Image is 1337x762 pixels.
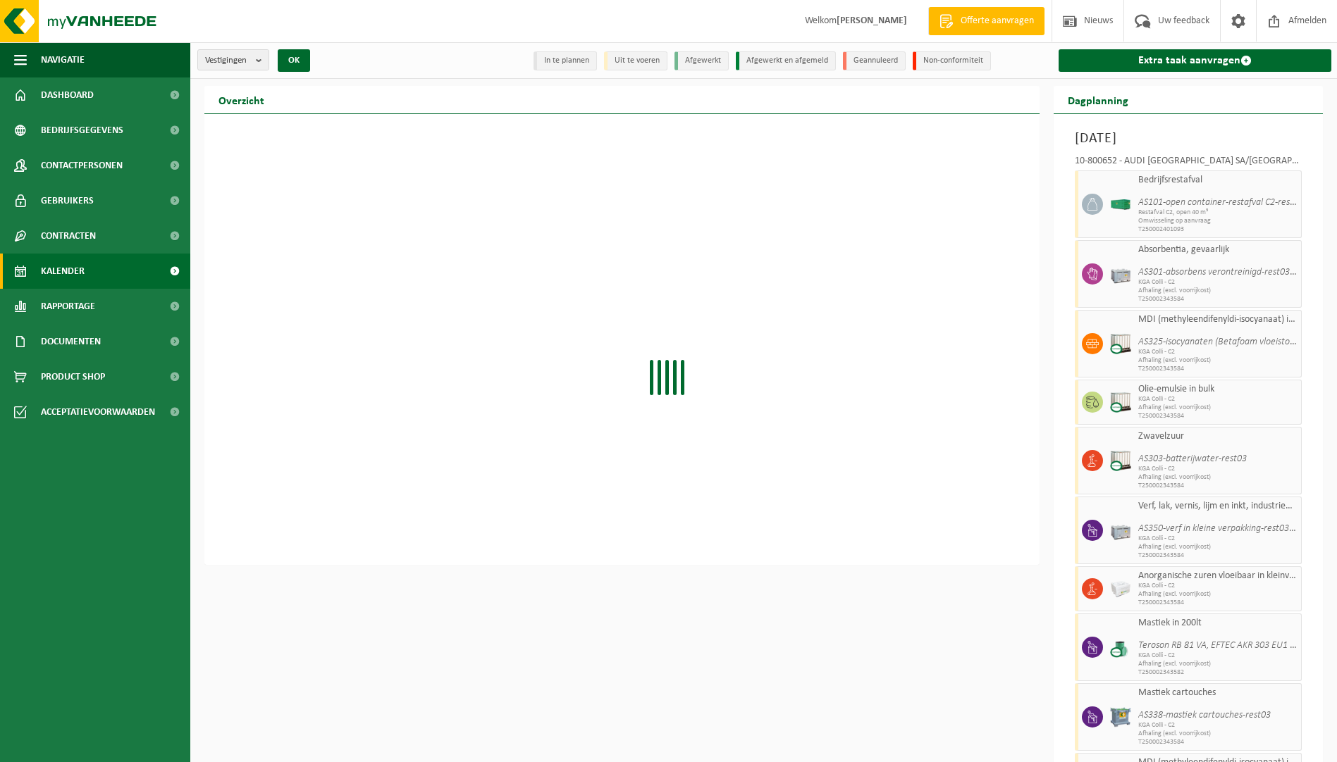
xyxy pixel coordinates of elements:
[736,51,836,70] li: Afgewerkt en afgemeld
[604,51,667,70] li: Uit te voeren
[1138,314,1298,325] span: MDI (methyleendifenyldi-isocyanaat) in IBC
[534,51,597,70] li: In te plannen
[41,394,155,430] span: Acceptatievoorwaarden
[1075,156,1302,170] div: 10-800652 - AUDI [GEOGRAPHIC_DATA] SA/[GEOGRAPHIC_DATA]-AFVALPARK C2-INGANG 1 - VORST
[1138,523,1299,534] i: AS350-verf in kleine verpakking-rest03_4
[1138,412,1298,420] span: T250002343584
[1138,730,1298,738] span: Afhaling (excl. voorrijkost)
[1110,706,1131,727] img: PB-AP-0800-MET-02-01
[1138,287,1298,295] span: Afhaling (excl. voorrijkost)
[1138,599,1298,607] span: T250002343584
[41,254,85,289] span: Kalender
[1138,738,1298,747] span: T250002343584
[1138,582,1298,590] span: KGA Colli - C2
[1110,392,1131,413] img: PB-IC-CU
[41,289,95,324] span: Rapportage
[1138,454,1247,464] i: AS303-batterijwater-rest03
[41,113,123,148] span: Bedrijfsgegevens
[1138,551,1298,560] span: T250002343584
[1138,618,1298,629] span: Mastiek in 200lt
[1059,49,1331,72] a: Extra taak aanvragen
[1138,278,1298,287] span: KGA Colli - C2
[1138,244,1298,256] span: Absorbentia, gevaarlijk
[1138,295,1298,304] span: T250002343584
[1138,356,1298,365] span: Afhaling (excl. voorrijkost)
[1138,640,1329,651] i: Teroson RB 81 VA, EFTEC AKR 303 EU1 TOGOTEC
[1138,431,1298,442] span: Zwavelzuur
[1110,520,1131,541] img: PB-LB-0680-HPE-GY-11
[41,42,85,77] span: Navigatie
[837,15,907,26] strong: [PERSON_NAME]
[204,86,278,113] h2: Overzicht
[1138,482,1298,490] span: T250002343584
[41,218,96,254] span: Contracten
[41,324,101,359] span: Documenten
[1138,660,1298,668] span: Afhaling (excl. voorrijkost)
[41,77,94,113] span: Dashboard
[1138,668,1298,677] span: T250002343582
[1138,217,1298,225] span: Omwisseling op aanvraag
[1138,404,1298,412] span: Afhaling (excl. voorrijkost)
[1138,225,1298,234] span: T250002401093
[1110,578,1131,599] img: PB-LB-0680-HPE-GY-02
[928,7,1045,35] a: Offerte aanvragen
[1138,651,1298,660] span: KGA Colli - C2
[41,148,123,183] span: Contactpersonen
[1110,199,1131,210] img: HK-XC-40-GN-00
[957,14,1037,28] span: Offerte aanvragen
[1138,395,1298,404] span: KGA Colli - C2
[1138,535,1298,543] span: KGA Colli - C2
[1138,384,1298,395] span: Olie-emulsie in bulk
[1138,501,1298,512] span: Verf, lak, vernis, lijm en inkt, industrieel in kleinverpakking
[843,51,906,70] li: Geannuleerd
[913,51,991,70] li: Non-conformiteit
[1075,128,1302,149] h3: [DATE]
[41,359,105,394] span: Product Shop
[41,183,94,218] span: Gebruikers
[1138,687,1298,699] span: Mastiek cartouches
[1138,197,1313,208] i: AS101-open container-restafval C2-rest05_4
[1138,473,1298,482] span: Afhaling (excl. voorrijkost)
[1110,450,1131,471] img: PB-IC-CU
[1138,721,1298,730] span: KGA Colli - C2
[1138,267,1300,277] i: AS301-absorbens verontreinigd-rest03_4
[1110,637,1131,658] img: PB-OT-0200-CU
[674,51,729,70] li: Afgewerkt
[197,49,269,70] button: Vestigingen
[1138,465,1298,473] span: KGA Colli - C2
[1110,333,1131,354] img: PB-IC-CU
[1110,263,1131,285] img: PB-LB-0680-HPE-GY-11
[1138,348,1298,356] span: KGA Colli - C2
[1138,710,1271,720] i: AS338-mastiek cartouches-rest03
[1054,86,1142,113] h2: Dagplanning
[1138,175,1298,186] span: Bedrijfsrestafval
[1138,208,1298,217] span: Restafval C2, open 40 m³
[1138,570,1298,582] span: Anorganische zuren vloeibaar in kleinverpakking
[278,49,310,72] button: OK
[1138,543,1298,551] span: Afhaling (excl. voorrijkost)
[1138,365,1298,373] span: T250002343584
[1138,590,1298,599] span: Afhaling (excl. voorrijkost)
[205,50,250,71] span: Vestigingen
